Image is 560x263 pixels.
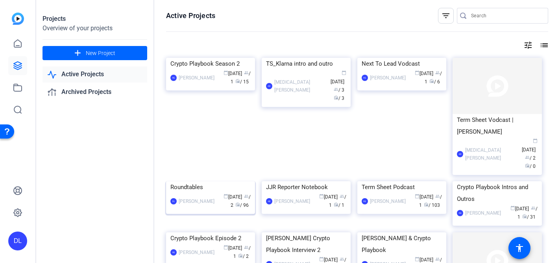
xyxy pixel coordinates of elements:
[319,194,324,199] span: calendar_today
[73,48,83,58] mat-icon: add
[415,70,420,75] span: calendar_today
[362,58,442,70] div: Next To Lead Vodcast
[43,46,147,60] button: New Project
[441,11,451,20] mat-icon: filter_list
[424,202,440,208] span: / 103
[415,71,433,76] span: [DATE]
[522,139,538,153] span: [DATE]
[43,14,147,24] div: Projects
[170,249,177,256] div: HE
[86,49,115,57] span: New Project
[415,257,433,263] span: [DATE]
[510,206,529,212] span: [DATE]
[224,245,228,250] span: calendar_today
[170,198,177,204] div: DL
[266,83,272,89] div: AR
[515,243,524,253] mat-icon: accessibility
[340,257,344,261] span: group
[43,24,147,33] div: Overview of your projects
[12,13,24,25] img: blue-gradient.svg
[238,253,243,258] span: radio
[533,138,538,143] span: calendar_today
[457,151,463,157] div: AR
[415,194,433,200] span: [DATE]
[179,74,214,82] div: [PERSON_NAME]
[522,214,527,219] span: radio
[362,75,368,81] div: HE
[170,181,251,193] div: Roundtables
[415,194,420,199] span: calendar_today
[465,209,501,217] div: [PERSON_NAME]
[235,202,240,207] span: radio
[539,40,548,50] mat-icon: list
[429,79,440,85] span: / 6
[170,75,177,81] div: HE
[319,194,338,200] span: [DATE]
[435,70,440,75] span: group
[235,79,249,85] span: / 15
[179,197,214,205] div: [PERSON_NAME]
[334,87,338,92] span: group
[266,181,346,193] div: JJR Reporter Notebook
[170,232,251,244] div: Crypto Playbook Episode 2
[370,74,406,82] div: [PERSON_NAME]
[43,84,147,100] a: Archived Projects
[362,232,442,256] div: [PERSON_NAME] & Crypto Playbook
[334,96,344,101] span: / 3
[522,214,536,220] span: / 31
[370,197,406,205] div: [PERSON_NAME]
[525,155,536,161] span: / 2
[523,40,533,50] mat-icon: tune
[244,245,249,250] span: group
[334,95,338,100] span: radio
[235,79,240,83] span: radio
[429,79,434,83] span: radio
[238,254,249,259] span: / 2
[170,58,251,70] div: Crypto Playbook Season 2
[244,194,249,199] span: group
[235,202,249,208] span: / 96
[531,206,536,210] span: group
[510,206,515,210] span: calendar_today
[334,202,338,207] span: radio
[457,114,537,138] div: Term Sheet Vodcast | [PERSON_NAME]
[525,163,530,168] span: radio
[244,70,249,75] span: group
[274,78,327,94] div: [MEDICAL_DATA][PERSON_NAME]
[266,232,346,256] div: [PERSON_NAME] Crypto Playbook Interview 2
[224,194,242,200] span: [DATE]
[435,257,440,261] span: group
[334,87,344,93] span: / 3
[435,194,440,199] span: group
[525,155,530,160] span: group
[179,248,214,256] div: [PERSON_NAME]
[362,198,368,204] div: HE
[342,70,346,75] span: calendar_today
[424,202,429,207] span: radio
[266,58,346,70] div: TS_Klarna intro and outro
[340,194,344,199] span: group
[525,164,536,169] span: / 0
[224,70,228,75] span: calendar_today
[457,181,537,205] div: Crypto Playbook Intros and Outros
[457,210,463,216] div: HE
[319,257,324,261] span: calendar_today
[224,194,228,199] span: calendar_today
[274,197,310,205] div: [PERSON_NAME]
[362,181,442,193] div: Term Sheet Podcast
[233,245,251,259] span: / 1
[166,11,215,20] h1: Active Projects
[266,198,272,204] div: AB
[465,146,517,162] div: [MEDICAL_DATA][PERSON_NAME]
[43,66,147,83] a: Active Projects
[224,245,242,251] span: [DATE]
[471,11,542,20] input: Search
[334,202,344,208] span: / 1
[224,71,242,76] span: [DATE]
[319,257,338,263] span: [DATE]
[415,257,420,261] span: calendar_today
[8,232,27,250] div: DL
